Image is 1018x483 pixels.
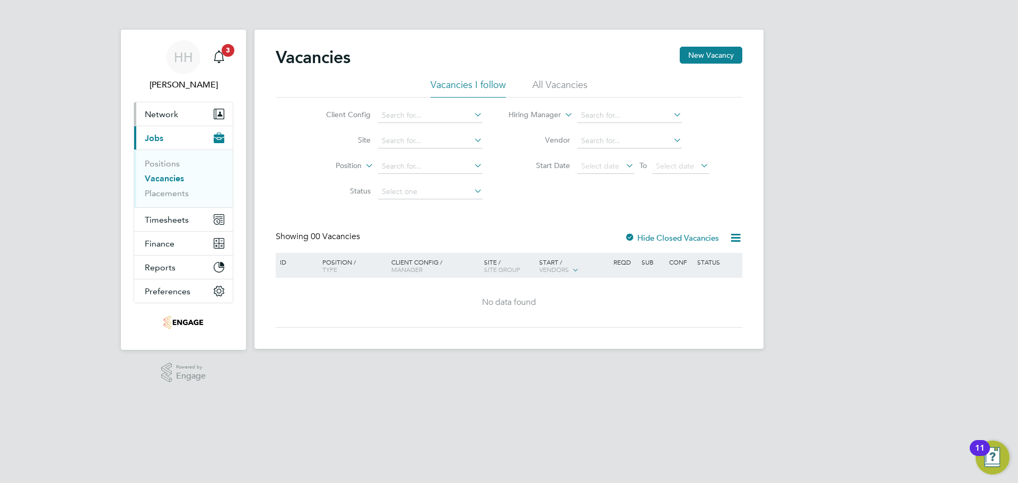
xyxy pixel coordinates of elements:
label: Client Config [310,110,371,119]
span: Select date [656,161,694,171]
span: Vendors [539,265,569,274]
input: Select one [378,185,482,199]
div: 11 [975,448,985,462]
label: Site [310,135,371,145]
button: Reports [134,256,233,279]
span: Finance [145,239,174,249]
input: Search for... [577,108,682,123]
button: Open Resource Center, 11 new notifications [976,441,1010,475]
div: Site / [481,253,537,278]
input: Search for... [577,134,682,148]
a: Placements [145,188,189,198]
label: Hide Closed Vacancies [625,233,719,243]
button: Timesheets [134,208,233,231]
button: Jobs [134,126,233,150]
span: Select date [581,161,619,171]
nav: Main navigation [121,30,246,350]
span: Site Group [484,265,520,274]
li: All Vacancies [532,78,587,98]
label: Position [301,161,362,171]
div: Start / [537,253,611,279]
button: Finance [134,232,233,255]
a: Go to home page [134,314,233,331]
span: Engage [176,372,206,381]
span: To [636,159,650,172]
div: Conf [666,253,694,271]
div: Client Config / [389,253,481,278]
label: Start Date [509,161,570,170]
img: optima-uk-logo-retina.png [163,314,204,331]
label: Hiring Manager [500,110,561,120]
a: Positions [145,159,180,169]
button: Network [134,102,233,126]
span: Powered by [176,363,206,372]
span: Timesheets [145,215,189,225]
div: ID [277,253,314,271]
span: 3 [222,44,234,57]
span: Reports [145,262,175,273]
span: Jobs [145,133,163,143]
span: Type [322,265,337,274]
div: Status [695,253,741,271]
span: HH [174,50,193,64]
li: Vacancies I follow [431,78,506,98]
span: Hannah Humphreys [134,78,233,91]
span: 00 Vacancies [311,231,360,242]
label: Status [310,186,371,196]
div: No data found [277,297,741,308]
div: Sub [639,253,666,271]
span: Manager [391,265,423,274]
a: HH[PERSON_NAME] [134,40,233,91]
label: Vendor [509,135,570,145]
div: Reqd [611,253,638,271]
div: Showing [276,231,362,242]
button: New Vacancy [680,47,742,64]
button: Preferences [134,279,233,303]
a: Vacancies [145,173,184,183]
input: Search for... [378,134,482,148]
span: Network [145,109,178,119]
input: Search for... [378,108,482,123]
div: Jobs [134,150,233,207]
input: Search for... [378,159,482,174]
h2: Vacancies [276,47,350,68]
a: Powered byEngage [161,363,206,383]
span: Preferences [145,286,190,296]
a: 3 [208,40,230,74]
div: Position / [314,253,389,278]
